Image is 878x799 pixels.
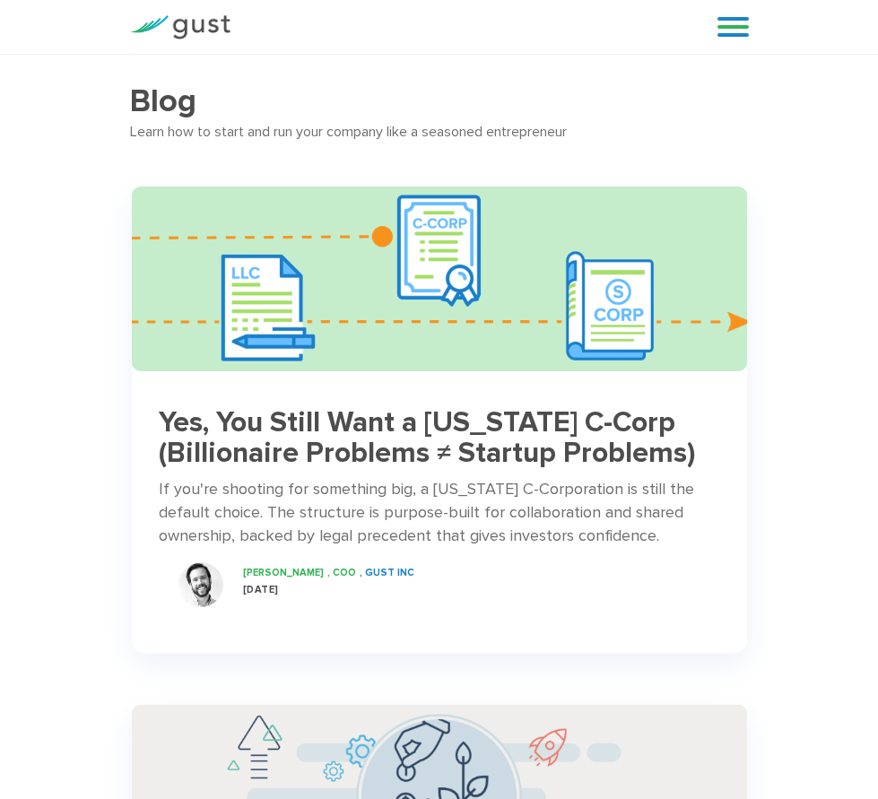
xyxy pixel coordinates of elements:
div: Learn how to start and run your company like a seasoned entrepreneur [130,120,749,143]
img: Ryan Nash [178,562,223,607]
span: , COO [327,567,356,578]
span: [PERSON_NAME] [243,567,324,578]
span: , Gust INC [360,567,414,578]
h3: Yes, You Still Want a [US_STATE] C-Corp (Billionaire Problems ≠ Startup Problems) [159,407,720,470]
a: S Corporation Llc Startup Tax Savings Hero 745a637daab6798955651138ffe46d682c36e4ed50c581f4efd756... [132,187,747,625]
img: S Corporation Llc Startup Tax Savings Hero 745a637daab6798955651138ffe46d682c36e4ed50c581f4efd756... [132,187,747,371]
h1: Blog [130,82,749,120]
div: If you're shooting for something big, a [US_STATE] C-Corporation is still the default choice. The... [159,478,720,548]
span: [DATE] [243,584,279,595]
img: Gust Logo [130,15,230,39]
